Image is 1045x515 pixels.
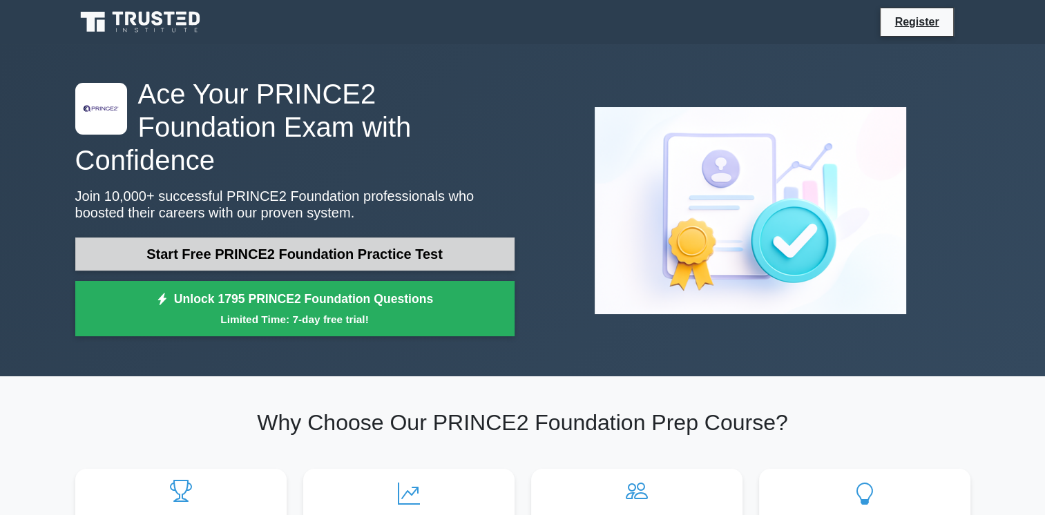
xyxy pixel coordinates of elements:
[886,13,947,30] a: Register
[75,188,515,221] p: Join 10,000+ successful PRINCE2 Foundation professionals who boosted their careers with our prove...
[584,96,917,325] img: PRINCE2 Foundation Preview
[75,281,515,336] a: Unlock 1795 PRINCE2 Foundation QuestionsLimited Time: 7-day free trial!
[75,77,515,177] h1: Ace Your PRINCE2 Foundation Exam with Confidence
[75,409,970,436] h2: Why Choose Our PRINCE2 Foundation Prep Course?
[75,237,515,271] a: Start Free PRINCE2 Foundation Practice Test
[93,311,497,327] small: Limited Time: 7-day free trial!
